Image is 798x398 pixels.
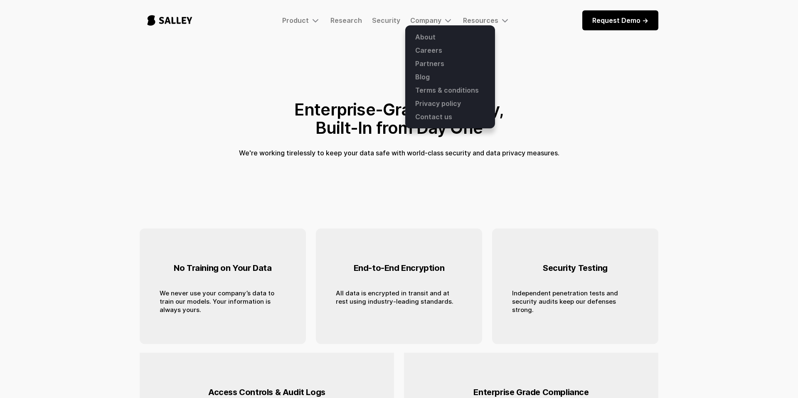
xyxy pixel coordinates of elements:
[410,16,441,25] div: Company
[543,263,608,273] strong: Security Testing
[410,15,453,25] div: Company
[512,289,638,314] div: Independent penetration tests and security audits keep our defenses strong.
[160,289,286,314] div: We never use your company’s data to train our models. Your information is always yours.
[405,25,495,128] nav: Company
[410,97,490,110] a: Privacy policy
[410,70,490,84] a: Blog
[208,387,325,397] strong: Access Controls & Audit Logs
[336,289,462,314] div: All data is encrypted in transit and at rest using industry-leading standards. ‍
[282,16,309,25] div: Product
[354,263,445,273] strong: End-to-End Encryption
[410,44,490,57] a: Careers
[463,15,510,25] div: Resources
[463,16,498,25] div: Resources
[473,387,589,397] strong: Enterprise Grade Compliance
[410,84,490,97] a: Terms & conditions
[410,110,490,123] a: Contact us
[282,15,320,25] div: Product
[330,16,362,25] a: Research
[410,57,490,70] a: Partners
[140,7,200,34] a: home
[294,101,504,137] h1: Enterprise-Grade Security, Built-In from Day One
[582,10,658,30] a: Request Demo ->
[410,30,490,44] a: About
[372,16,400,25] a: Security
[239,147,559,159] h5: We're working tirelessly to keep your data safe with world-class security and data privacy measures.
[174,257,271,279] h4: No Training on Your Data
